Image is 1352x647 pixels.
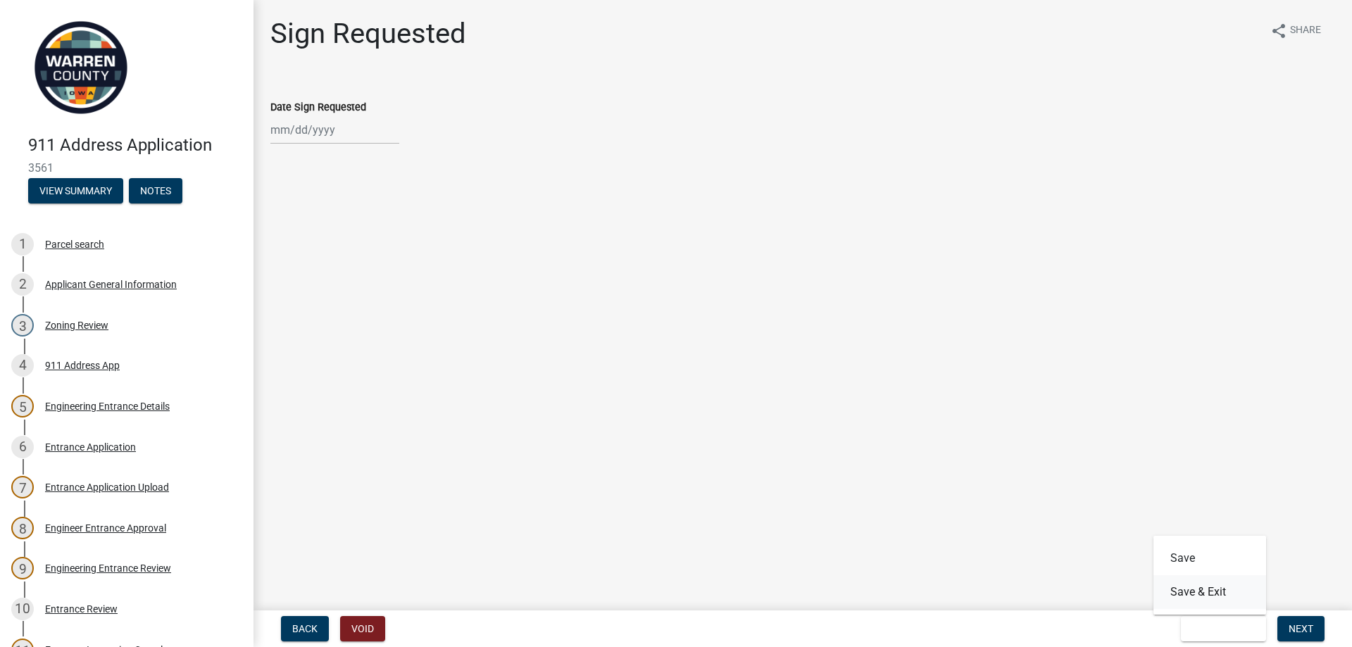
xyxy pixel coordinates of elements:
[11,436,34,458] div: 6
[45,442,136,452] div: Entrance Application
[11,598,34,620] div: 10
[11,314,34,337] div: 3
[270,103,366,113] label: Date Sign Requested
[1289,623,1313,634] span: Next
[270,17,466,51] h1: Sign Requested
[45,604,118,614] div: Entrance Review
[1153,536,1266,615] div: Save & Exit
[340,616,385,641] button: Void
[28,161,225,175] span: 3561
[45,279,177,289] div: Applicant General Information
[28,178,123,203] button: View Summary
[11,557,34,579] div: 9
[45,563,171,573] div: Engineering Entrance Review
[270,115,399,144] input: mm/dd/yyyy
[1192,623,1246,634] span: Save & Exit
[11,395,34,417] div: 5
[28,15,134,120] img: Warren County, Iowa
[45,401,170,411] div: Engineering Entrance Details
[1153,575,1266,609] button: Save & Exit
[1290,23,1321,39] span: Share
[11,233,34,256] div: 1
[11,354,34,377] div: 4
[28,186,123,197] wm-modal-confirm: Summary
[45,482,169,492] div: Entrance Application Upload
[11,517,34,539] div: 8
[1277,616,1325,641] button: Next
[28,135,242,156] h4: 911 Address Application
[45,320,108,330] div: Zoning Review
[11,476,34,498] div: 7
[45,360,120,370] div: 911 Address App
[1270,23,1287,39] i: share
[129,186,182,197] wm-modal-confirm: Notes
[292,623,318,634] span: Back
[129,178,182,203] button: Notes
[1259,17,1332,44] button: shareShare
[281,616,329,641] button: Back
[45,239,104,249] div: Parcel search
[11,273,34,296] div: 2
[1181,616,1266,641] button: Save & Exit
[45,523,166,533] div: Engineer Entrance Approval
[1153,541,1266,575] button: Save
